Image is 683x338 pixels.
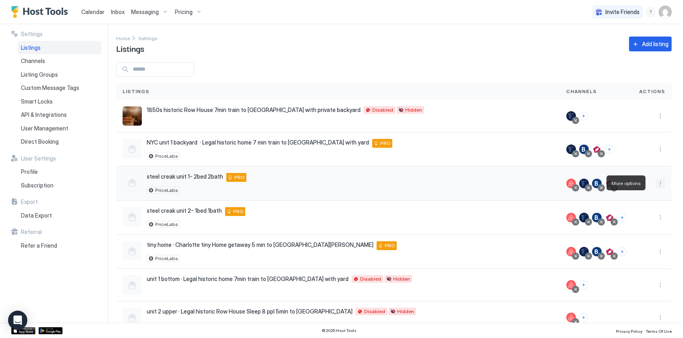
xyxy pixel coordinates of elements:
[618,213,627,222] button: Connect channels
[233,208,244,215] span: PRO
[656,213,665,222] div: menu
[656,280,665,290] div: menu
[116,42,144,54] span: Listings
[116,35,130,41] span: Home
[21,182,53,189] span: Subscription
[123,106,142,126] div: listing image
[18,68,101,81] a: Listing Groups
[11,327,35,334] a: App Store
[147,275,349,283] span: unit 1 bottom · Legal historic home 7min train to [GEOGRAPHIC_DATA] with yard
[147,241,373,248] span: tiny home · Charlotte tiny Home getaway 5 min to [GEOGRAPHIC_DATA][PERSON_NAME]
[646,326,672,335] a: Terms Of Use
[656,313,665,322] button: More options
[611,180,641,186] span: More options
[656,213,665,222] button: More options
[18,81,101,95] a: Custom Message Tags
[21,31,43,38] span: Settings
[605,8,640,16] span: Invite Friends
[18,54,101,68] a: Channels
[111,8,125,15] span: Inbox
[18,179,101,192] a: Subscription
[21,71,58,78] span: Listing Groups
[656,313,665,322] div: menu
[656,179,665,188] div: menu
[129,63,194,76] input: Input Field
[175,8,193,16] span: Pricing
[579,281,588,289] button: Connect channels
[605,145,614,154] button: Connect channels
[21,98,53,105] span: Smart Locks
[111,8,125,16] a: Inbox
[21,198,38,206] span: Export
[656,280,665,290] button: More options
[656,111,665,121] button: More options
[8,311,27,330] div: Open Intercom Messenger
[579,313,588,322] button: Connect channels
[116,34,130,42] div: Breadcrumb
[646,329,672,334] span: Terms Of Use
[656,247,665,257] div: menu
[21,111,67,118] span: API & Integrations
[616,329,642,334] span: Privacy Policy
[21,155,56,162] span: User Settings
[380,140,391,147] span: PRO
[656,179,665,188] button: More options
[640,88,665,95] span: Actions
[18,108,101,122] a: API & Integrations
[579,112,588,120] button: Connect channels
[21,138,59,145] span: Direct Booking
[656,145,665,154] div: menu
[18,209,101,222] a: Data Export
[131,8,159,16] span: Messaging
[138,34,158,42] div: Breadcrumb
[81,8,105,15] span: Calendar
[147,207,222,214] span: steel creak unit 2- 1bed 1bath
[656,111,665,121] div: menu
[656,247,665,257] button: More options
[618,247,627,256] button: Connect channels
[616,326,642,335] a: Privacy Policy
[385,242,395,249] span: PRO
[147,139,369,146] span: NYC unit 1 backyard · Legal historic home 7 min train to [GEOGRAPHIC_DATA] with yard
[21,228,42,236] span: Referral
[21,212,52,219] span: Data Export
[39,327,63,334] a: Google Play Store
[646,7,656,17] div: menu
[21,168,38,175] span: Profile
[21,44,41,51] span: Listings
[234,174,245,181] span: PRO
[116,34,130,42] a: Home
[138,34,158,42] a: Settings
[21,242,57,249] span: Refer a Friend
[18,165,101,179] a: Profile
[147,106,361,114] span: 1850s historic Row House 7min train to [GEOGRAPHIC_DATA] with private backyard
[18,95,101,108] a: Smart Locks
[18,135,101,149] a: Direct Booking
[566,88,597,95] span: Channels
[322,328,357,333] span: © 2025 Host Tools
[147,173,223,180] span: steel creak unit 1- 2bed 2bath
[18,41,101,55] a: Listings
[656,145,665,154] button: More options
[81,8,105,16] a: Calendar
[147,308,353,315] span: unit 2 upper · Legal historic Row House Sleep 8 ppl 5min to [GEOGRAPHIC_DATA]
[138,35,158,41] span: Settings
[629,37,672,51] button: Add listing
[642,40,669,48] div: Add listing
[659,6,672,18] div: User profile
[21,84,79,92] span: Custom Message Tags
[18,122,101,135] a: User Management
[123,88,150,95] span: Listings
[11,6,72,18] a: Host Tools Logo
[18,239,101,252] a: Refer a Friend
[21,125,68,132] span: User Management
[21,57,45,65] span: Channels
